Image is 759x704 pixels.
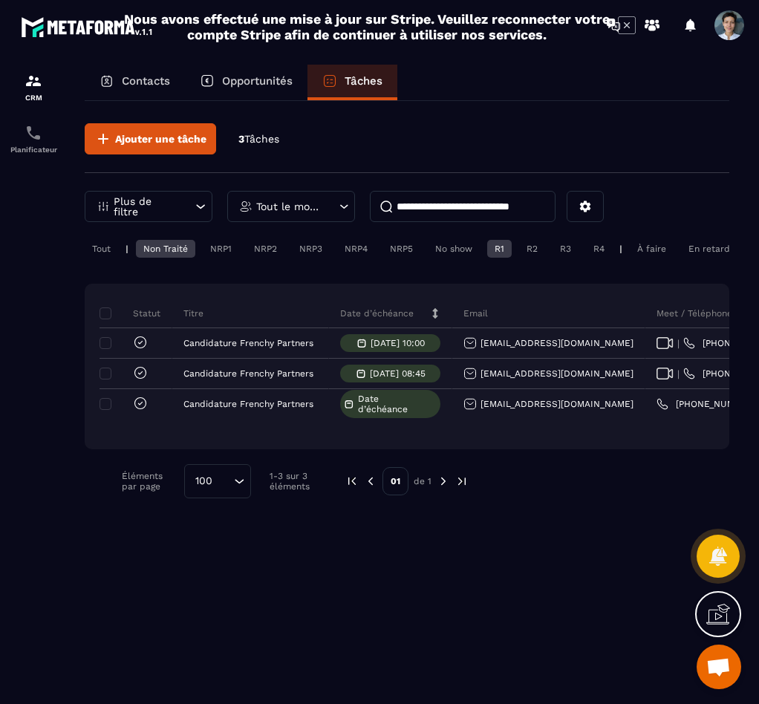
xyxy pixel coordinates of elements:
span: Ajouter une tâche [115,131,206,146]
div: Non Traité [136,240,195,258]
img: prev [364,475,377,488]
div: R1 [487,240,512,258]
a: [PHONE_NUMBER] [657,398,755,410]
span: | [677,338,680,349]
p: Plus de filtre [114,196,179,217]
h2: Nous avons effectué une mise à jour sur Stripe. Veuillez reconnecter votre compte Stripe afin de ... [123,11,610,42]
div: R3 [553,240,579,258]
img: formation [25,72,42,90]
p: 01 [382,467,408,495]
img: scheduler [25,124,42,142]
img: next [437,475,450,488]
a: Contacts [85,65,185,100]
div: NRP1 [203,240,239,258]
img: prev [345,475,359,488]
div: NRP4 [337,240,375,258]
span: | [677,368,680,379]
div: NRP2 [247,240,284,258]
p: 3 [238,132,279,146]
p: Candidature Frenchy Partners [183,399,313,409]
div: NRP5 [382,240,420,258]
p: Contacts [122,74,170,88]
span: 100 [190,473,218,489]
span: Tâches [244,133,279,145]
img: logo [21,13,154,40]
img: next [455,475,469,488]
a: Ouvrir le chat [697,645,741,689]
p: [DATE] 08:45 [370,368,426,379]
p: Date d’échéance [340,307,414,319]
input: Search for option [218,473,230,489]
p: Tâches [345,74,382,88]
p: Titre [183,307,203,319]
div: En retard [681,240,737,258]
span: Date d’échéance [358,394,437,414]
p: Opportunités [222,74,293,88]
p: Candidature Frenchy Partners [183,368,313,379]
div: R4 [586,240,612,258]
p: | [126,244,128,254]
div: Tout [85,240,118,258]
p: Tout le monde [256,201,322,212]
p: Éléments par page [122,471,177,492]
button: Ajouter une tâche [85,123,216,154]
p: [DATE] 10:00 [371,338,425,348]
p: 1-3 sur 3 éléments [270,471,323,492]
a: Opportunités [185,65,307,100]
p: Email [463,307,488,319]
div: À faire [630,240,674,258]
p: Statut [103,307,160,319]
p: Meet / Téléphone [657,307,732,319]
p: | [619,244,622,254]
p: Planificateur [4,146,63,154]
p: CRM [4,94,63,102]
div: R2 [519,240,545,258]
a: Tâches [307,65,397,100]
div: Search for option [184,464,251,498]
p: de 1 [414,475,431,487]
a: formationformationCRM [4,61,63,113]
a: schedulerschedulerPlanificateur [4,113,63,165]
div: NRP3 [292,240,330,258]
div: No show [428,240,480,258]
p: Candidature Frenchy Partners [183,338,313,348]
